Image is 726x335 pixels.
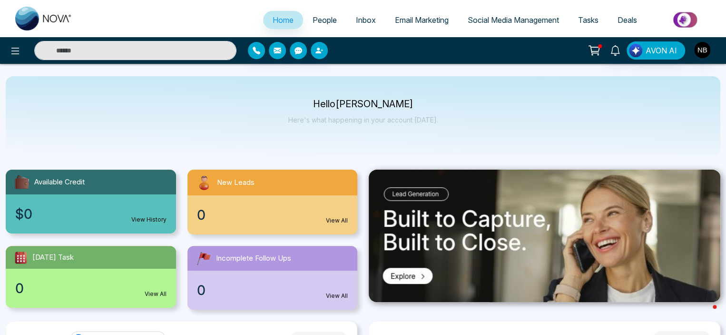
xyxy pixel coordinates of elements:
button: AVON AI [627,41,685,60]
a: New Leads0View All [182,170,363,234]
span: Email Marketing [395,15,449,25]
a: People [303,11,346,29]
span: 0 [197,280,206,300]
span: Incomplete Follow Ups [216,253,291,264]
img: Lead Flow [629,44,642,57]
img: Nova CRM Logo [15,7,72,30]
img: Market-place.gif [651,9,720,30]
img: . [369,170,720,302]
iframe: Intercom live chat [694,303,716,325]
img: newLeads.svg [195,173,213,192]
a: Deals [608,11,647,29]
span: [DATE] Task [32,252,74,263]
a: Incomplete Follow Ups0View All [182,246,363,310]
span: Home [273,15,294,25]
img: User Avatar [694,42,710,58]
a: Inbox [346,11,385,29]
a: View History [131,215,167,224]
span: Deals [618,15,637,25]
span: People [313,15,337,25]
span: Social Media Management [468,15,559,25]
a: Social Media Management [458,11,569,29]
span: AVON AI [646,45,677,56]
a: View All [326,292,348,300]
a: Email Marketing [385,11,458,29]
a: Tasks [569,11,608,29]
span: Available Credit [34,177,85,188]
a: View All [326,216,348,225]
span: 0 [197,205,206,225]
span: 0 [15,278,24,298]
a: Home [263,11,303,29]
img: todayTask.svg [13,250,29,265]
img: availableCredit.svg [13,173,30,191]
p: Hello [PERSON_NAME] [288,100,438,108]
p: Here's what happening in your account [DATE]. [288,116,438,124]
img: followUps.svg [195,250,212,267]
a: View All [145,290,167,298]
span: Inbox [356,15,376,25]
span: $0 [15,204,32,224]
span: New Leads [217,177,255,188]
span: Tasks [578,15,598,25]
